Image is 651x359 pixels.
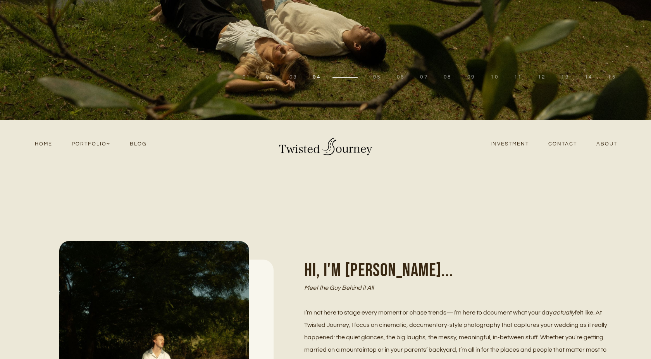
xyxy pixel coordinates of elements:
[266,74,274,81] button: 2 of 15
[553,309,575,316] em: actually
[608,74,616,81] button: 15 of 15
[444,74,452,81] button: 8 of 15
[539,139,587,149] a: Contact
[304,260,453,282] span: Hi, I'm [PERSON_NAME]...
[304,285,374,291] em: Meet the Guy Behind it All
[373,74,381,81] button: 5 of 15
[538,74,546,81] button: 12 of 15
[585,74,593,81] button: 14 of 15
[72,140,110,148] span: Portfolio
[481,139,539,149] a: Investment
[25,139,62,149] a: Home
[304,309,553,316] span: I’m not here to stage every moment or chase trends—I’m here to document what your day
[514,74,522,81] button: 11 of 15
[62,139,120,149] a: Portfolio
[467,74,475,81] button: 9 of 15
[289,74,298,81] button: 3 of 15
[120,139,156,149] a: Blog
[277,132,374,156] img: Twisted Journey
[491,74,499,81] button: 10 of 15
[420,74,428,81] button: 7 of 15
[243,74,251,81] button: 1 of 15
[313,74,321,81] button: 4 of 15
[561,74,569,81] button: 13 of 15
[587,139,627,149] a: About
[397,74,405,81] button: 6 of 15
